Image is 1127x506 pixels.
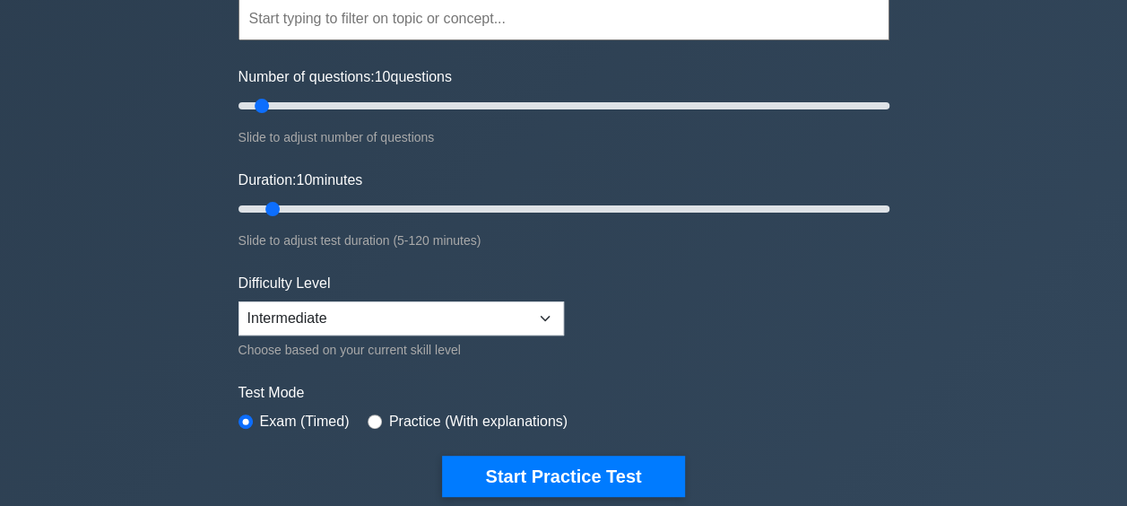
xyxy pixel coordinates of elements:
div: Choose based on your current skill level [238,339,564,361]
label: Test Mode [238,382,889,404]
span: 10 [375,69,391,84]
label: Duration: minutes [238,170,363,191]
div: Slide to adjust number of questions [238,126,889,148]
label: Practice (With explanations) [389,411,568,432]
label: Number of questions: questions [238,66,452,88]
label: Exam (Timed) [260,411,350,432]
span: 10 [296,172,312,188]
label: Difficulty Level [238,273,331,294]
button: Start Practice Test [442,456,684,497]
div: Slide to adjust test duration (5-120 minutes) [238,230,889,251]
